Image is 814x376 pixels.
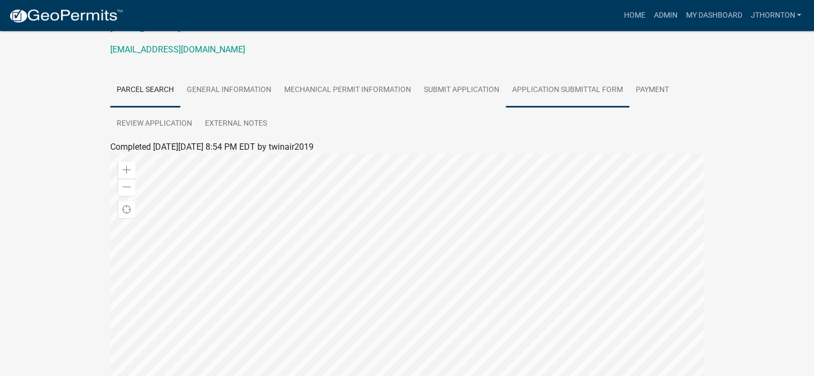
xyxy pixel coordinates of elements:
[629,73,675,108] a: Payment
[180,73,278,108] a: General Information
[649,5,681,26] a: Admin
[199,107,273,141] a: External Notes
[746,5,805,26] a: JThornton
[110,142,314,152] span: Completed [DATE][DATE] 8:54 PM EDT by twinair2019
[118,162,135,179] div: Zoom in
[118,201,135,218] div: Find my location
[110,73,180,108] a: Parcel search
[118,179,135,196] div: Zoom out
[110,44,245,55] a: [EMAIL_ADDRESS][DOMAIN_NAME]
[278,73,417,108] a: Mechanical Permit Information
[619,5,649,26] a: Home
[506,73,629,108] a: Application Submittal Form
[417,73,506,108] a: Submit Application
[681,5,746,26] a: My Dashboard
[110,23,180,33] a: [PHONE_NUMBER]
[110,107,199,141] a: Review Application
